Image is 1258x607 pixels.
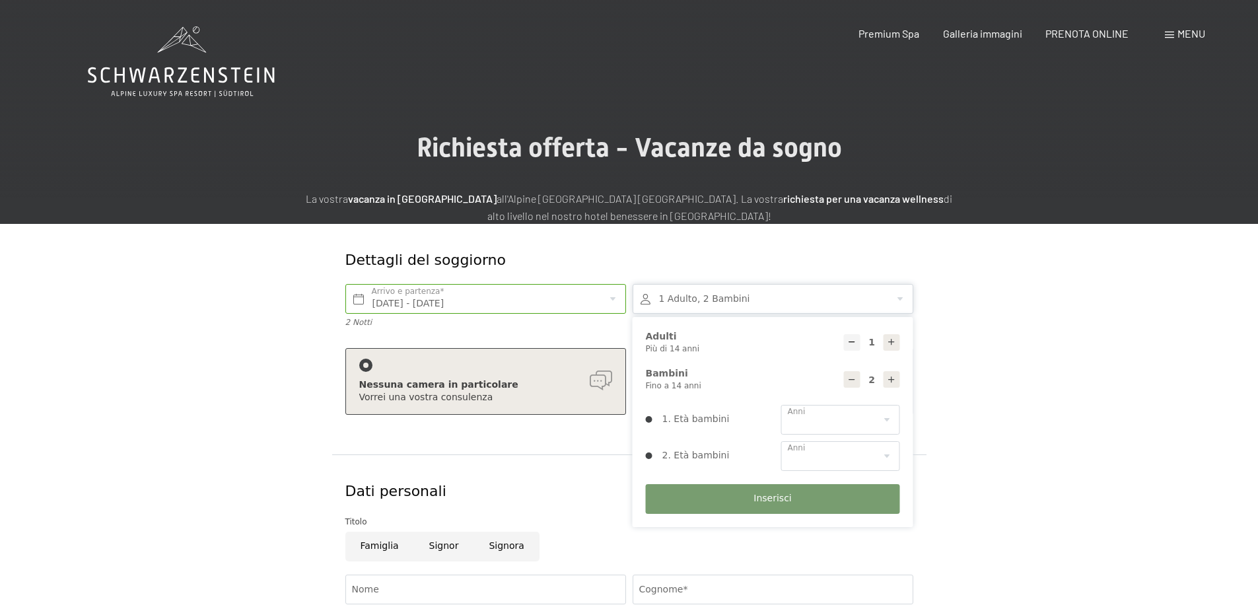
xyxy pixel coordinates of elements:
[783,192,944,205] strong: richiesta per una vacanza wellness
[359,391,612,404] div: Vorrei una vostra consulenza
[345,515,913,528] div: Titolo
[1177,27,1205,40] span: Menu
[345,250,818,271] div: Dettagli del soggiorno
[345,317,626,328] div: 2 Notti
[943,27,1022,40] a: Galleria immagini
[858,27,919,40] a: Premium Spa
[348,192,497,205] strong: vacanza in [GEOGRAPHIC_DATA]
[417,132,842,163] span: Richiesta offerta - Vacanze da sogno
[359,378,612,392] div: Nessuna camera in particolare
[646,484,900,514] button: Inserisci
[299,190,960,224] p: La vostra all'Alpine [GEOGRAPHIC_DATA] [GEOGRAPHIC_DATA]. La vostra di alto livello nel nostro ho...
[1045,27,1129,40] a: PRENOTA ONLINE
[753,492,791,505] span: Inserisci
[345,482,913,502] div: Dati personali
